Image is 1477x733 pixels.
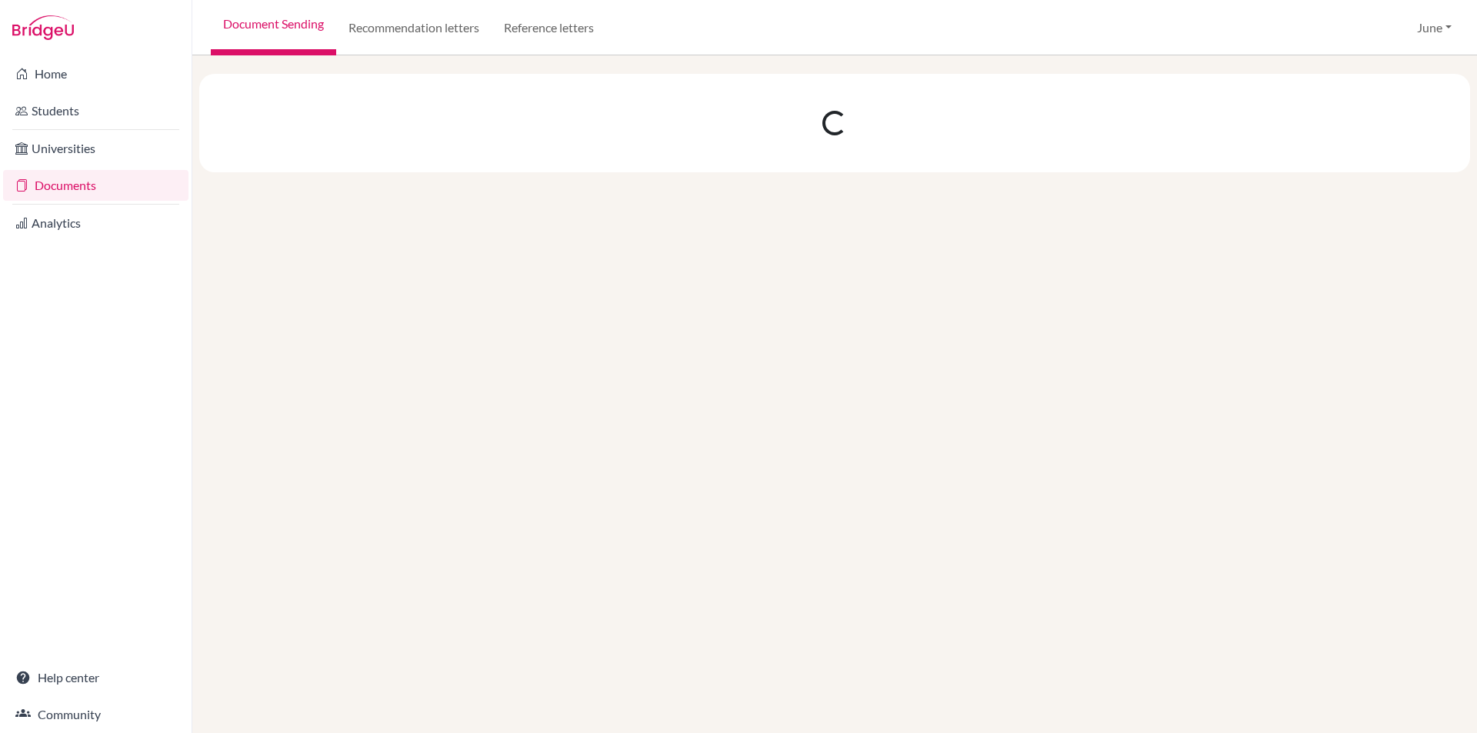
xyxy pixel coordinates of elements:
[3,170,188,201] a: Documents
[3,95,188,126] a: Students
[12,15,74,40] img: Bridge-U
[3,662,188,693] a: Help center
[1410,13,1459,42] button: June
[3,699,188,730] a: Community
[3,133,188,164] a: Universities
[3,208,188,238] a: Analytics
[3,58,188,89] a: Home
